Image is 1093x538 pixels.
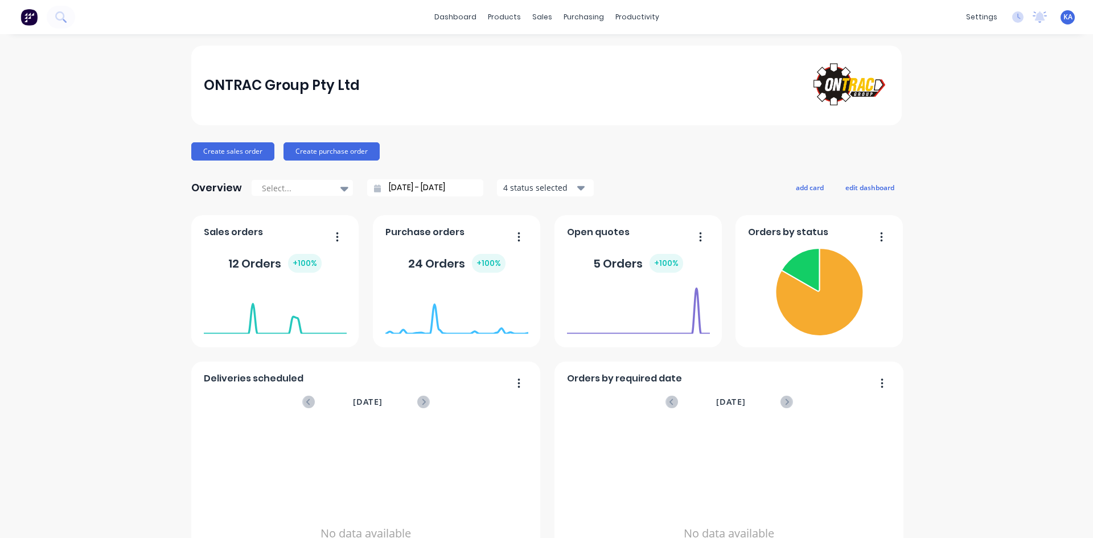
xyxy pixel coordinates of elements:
[204,225,263,239] span: Sales orders
[283,142,380,161] button: Create purchase order
[650,254,683,273] div: + 100 %
[567,225,630,239] span: Open quotes
[960,9,1003,26] div: settings
[567,372,682,385] span: Orders by required date
[810,60,889,111] img: ONTRAC Group Pty Ltd
[288,254,322,273] div: + 100 %
[788,180,831,195] button: add card
[385,225,465,239] span: Purchase orders
[191,176,242,199] div: Overview
[503,182,575,194] div: 4 status selected
[429,9,482,26] a: dashboard
[408,254,506,273] div: 24 Orders
[716,396,746,408] span: [DATE]
[527,9,558,26] div: sales
[20,9,38,26] img: Factory
[482,9,527,26] div: products
[558,9,610,26] div: purchasing
[191,142,274,161] button: Create sales order
[593,254,683,273] div: 5 Orders
[610,9,665,26] div: productivity
[497,179,594,196] button: 4 status selected
[353,396,383,408] span: [DATE]
[838,180,902,195] button: edit dashboard
[228,254,322,273] div: 12 Orders
[204,74,360,97] div: ONTRAC Group Pty Ltd
[748,225,828,239] span: Orders by status
[1063,12,1073,22] span: KA
[472,254,506,273] div: + 100 %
